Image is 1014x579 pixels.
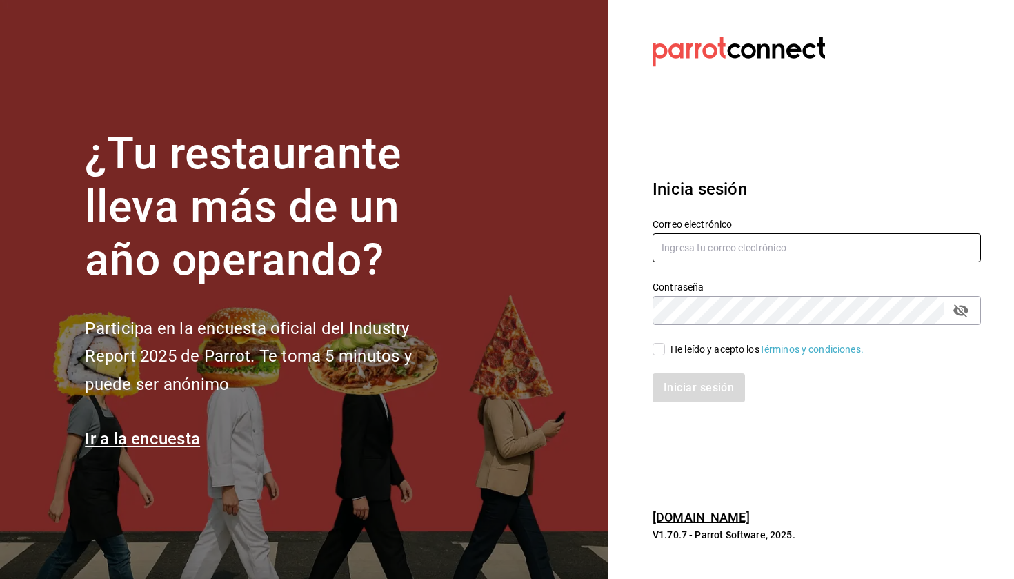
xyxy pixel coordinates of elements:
h3: Inicia sesión [653,177,981,202]
h2: Participa en la encuesta oficial del Industry Report 2025 de Parrot. Te toma 5 minutos y puede se... [85,315,457,399]
button: passwordField [949,299,973,322]
div: He leído y acepto los [670,342,864,357]
label: Contraseña [653,282,981,292]
label: Correo electrónico [653,219,981,229]
p: V1.70.7 - Parrot Software, 2025. [653,528,981,542]
a: Ir a la encuesta [85,429,200,449]
h1: ¿Tu restaurante lleva más de un año operando? [85,128,457,286]
a: [DOMAIN_NAME] [653,510,750,524]
input: Ingresa tu correo electrónico [653,233,981,262]
a: Términos y condiciones. [759,344,864,355]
